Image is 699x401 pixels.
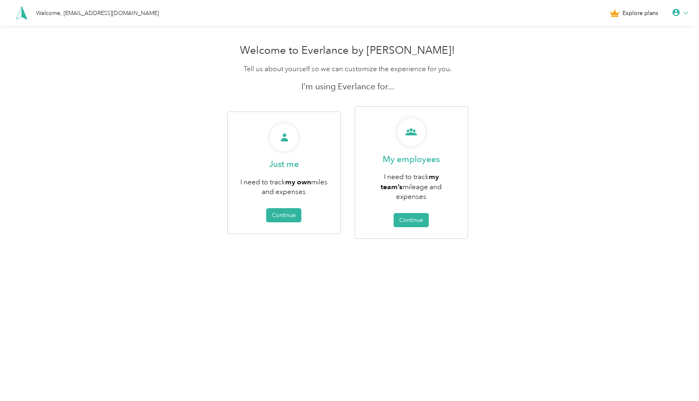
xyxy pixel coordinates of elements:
h1: Welcome to Everlance by [PERSON_NAME]! [174,44,521,57]
p: I'm using Everlance for... [174,81,521,92]
p: Just me [269,158,299,170]
button: Continue [266,208,301,222]
p: My employees [383,154,440,165]
p: Tell us about yourself so we can customize the experience for you. [174,64,521,74]
div: Welcome, [EMAIL_ADDRESS][DOMAIN_NAME] [36,9,159,17]
b: my own [285,177,311,186]
button: Continue [394,213,429,227]
span: Explore plans [623,9,658,17]
span: I need to track miles and expenses [240,177,328,196]
b: my team’s [381,172,439,191]
span: I need to track mileage and expenses [381,172,442,201]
